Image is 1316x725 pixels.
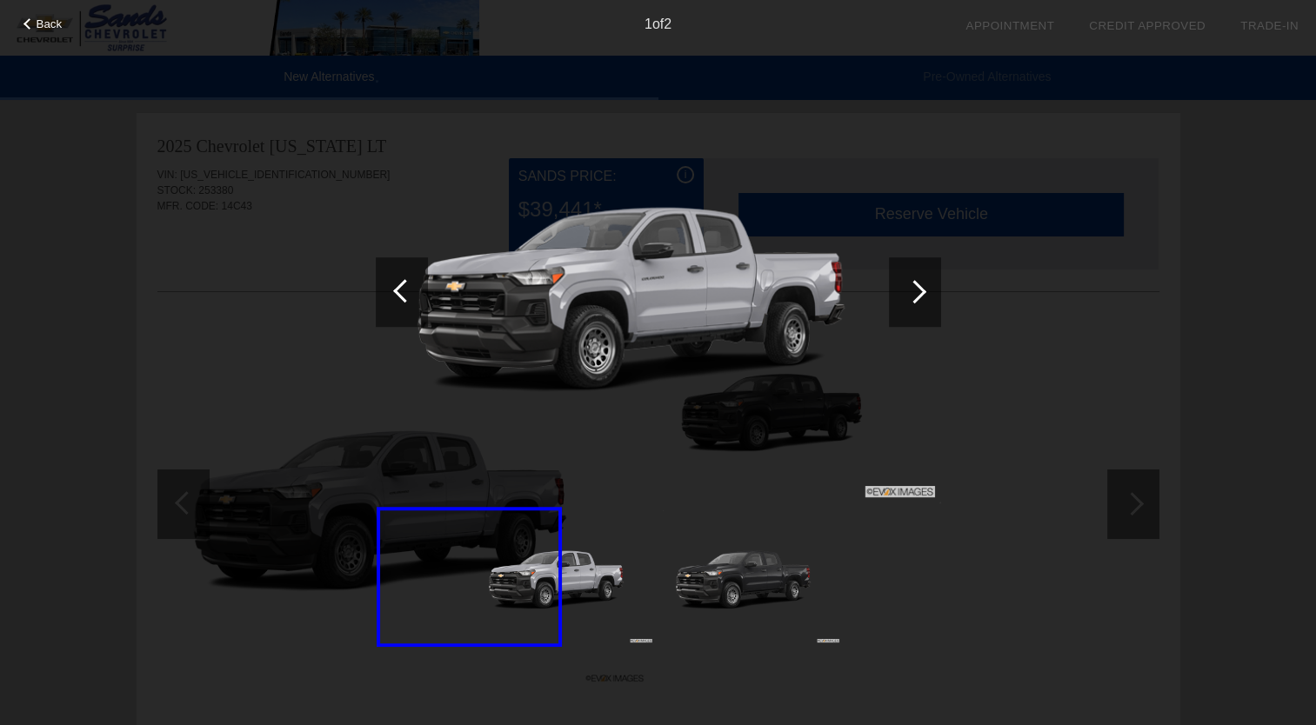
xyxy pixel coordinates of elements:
[965,19,1054,32] a: Appointment
[1089,19,1206,32] a: Credit Approved
[376,80,941,504] img: 52836cbeb69b306cc80cb6b833f0f0c4d8e75a2a.png
[1240,19,1299,32] a: Trade-In
[37,17,63,30] span: Back
[645,17,652,31] span: 1
[476,510,654,644] img: 52836cbeb69b306cc80cb6b833f0f0c4d8e75a2a.png
[664,17,671,31] span: 2
[663,510,841,644] img: b2b582ee79d5f9486587190f8d4937377b751969.png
